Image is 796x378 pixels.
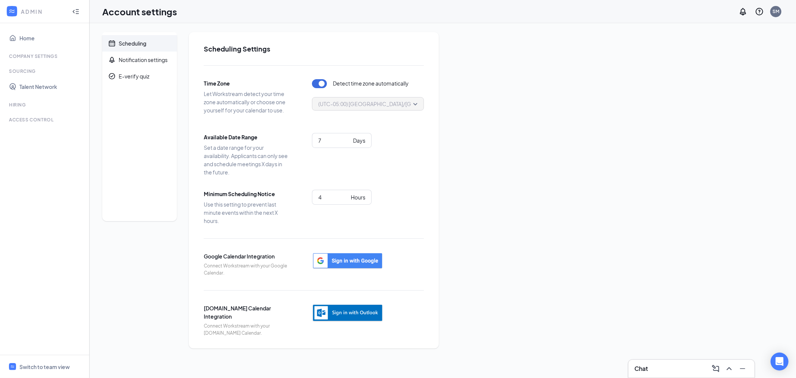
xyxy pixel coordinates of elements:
[119,40,146,47] div: Scheduling
[353,136,365,145] div: Days
[737,363,749,375] button: Minimize
[204,44,424,53] h2: Scheduling Settings
[102,52,177,68] a: BellNotification settings
[204,304,290,320] span: [DOMAIN_NAME] Calendar Integration
[21,8,65,15] div: ADMIN
[72,8,79,15] svg: Collapse
[333,79,409,88] span: Detect time zone automatically
[108,40,116,47] svg: Calendar
[119,56,168,63] div: Notification settings
[204,133,290,141] span: Available Date Range
[204,143,290,176] span: Set a date range for your availability. Applicants can only see and schedule meetings X days in t...
[9,102,82,108] div: Hiring
[772,8,779,15] div: SM
[204,90,290,114] span: Let Workstream detect your time zone automatically or choose one yourself for your calendar to use.
[755,7,764,16] svg: QuestionInfo
[9,68,82,74] div: Sourcing
[9,117,82,123] div: Access control
[102,35,177,52] a: CalendarScheduling
[108,72,116,80] svg: CheckmarkCircle
[19,363,70,371] div: Switch to team view
[204,252,290,260] span: Google Calendar Integration
[634,365,648,373] h3: Chat
[108,56,116,63] svg: Bell
[19,31,83,46] a: Home
[711,364,720,373] svg: ComposeMessage
[204,79,290,87] span: Time Zone
[318,98,495,109] span: (UTC-05:00) [GEOGRAPHIC_DATA]/[GEOGRAPHIC_DATA] - Central Time
[739,7,747,16] svg: Notifications
[723,363,735,375] button: ChevronUp
[725,364,734,373] svg: ChevronUp
[19,79,83,94] a: Talent Network
[204,190,290,198] span: Minimum Scheduling Notice
[771,353,789,371] div: Open Intercom Messenger
[119,72,149,80] div: E-verify quiz
[102,5,177,18] h1: Account settings
[8,7,16,15] svg: WorkstreamLogo
[351,193,365,201] div: Hours
[204,263,290,277] span: Connect Workstream with your Google Calendar.
[738,364,747,373] svg: Minimize
[204,323,290,337] span: Connect Workstream with your [DOMAIN_NAME] Calendar.
[710,363,722,375] button: ComposeMessage
[102,68,177,84] a: CheckmarkCircleE-verify quiz
[10,364,15,369] svg: WorkstreamLogo
[9,53,82,59] div: Company Settings
[204,200,290,225] span: Use this setting to prevent last minute events within the next X hours.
